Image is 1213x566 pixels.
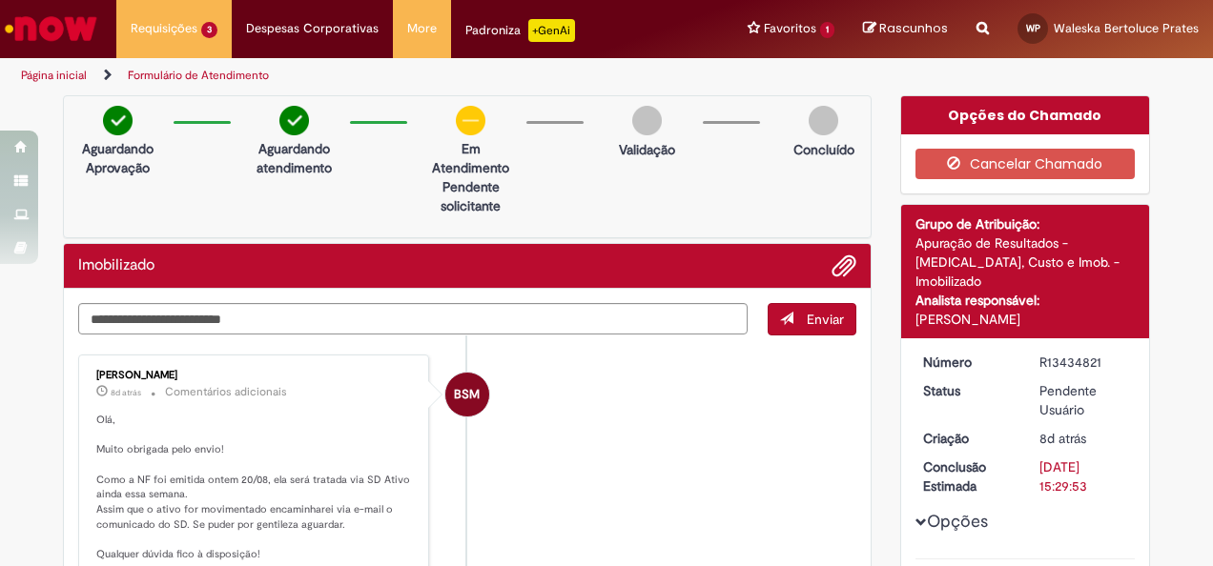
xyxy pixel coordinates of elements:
[165,384,287,400] small: Comentários adicionais
[909,457,1026,495] dt: Conclusão Estimada
[863,20,948,38] a: Rascunhos
[807,311,844,328] span: Enviar
[820,22,834,38] span: 1
[248,139,340,177] p: Aguardando atendimento
[915,233,1136,291] div: Apuração de Resultados - [MEDICAL_DATA], Custo e Imob. - Imobilizado
[764,19,816,38] span: Favoritos
[1026,22,1040,34] span: WP
[78,257,154,274] h2: Imobilizado Histórico de tíquete
[879,19,948,37] span: Rascunhos
[1039,381,1128,419] div: Pendente Usuário
[915,214,1136,233] div: Grupo de Atribuição:
[619,140,675,159] p: Validação
[2,10,100,48] img: ServiceNow
[915,310,1136,329] div: [PERSON_NAME]
[201,22,217,38] span: 3
[454,372,480,417] span: BSM
[131,19,197,38] span: Requisições
[407,19,437,38] span: More
[78,303,748,334] textarea: Digite sua mensagem aqui...
[424,177,517,215] p: Pendente solicitante
[1039,430,1086,447] time: 21/08/2025 09:13:56
[768,303,856,335] button: Enviar
[279,106,309,135] img: check-circle-green.png
[246,19,379,38] span: Despesas Corporativas
[456,106,485,135] img: circle-minus.png
[915,291,1136,310] div: Analista responsável:
[96,370,414,381] div: [PERSON_NAME]
[445,373,489,416] div: Barbara Scotti Menino Costa
[14,58,794,93] ul: Trilhas de página
[528,19,575,42] p: +GenAi
[793,140,854,159] p: Concluído
[1054,20,1199,36] span: Waleska Bertoluce Prates
[465,19,575,42] div: Padroniza
[632,106,662,135] img: img-circle-grey.png
[909,353,1026,372] dt: Número
[915,149,1136,179] button: Cancelar Chamado
[901,96,1150,134] div: Opções do Chamado
[1039,353,1128,372] div: R13434821
[832,253,856,278] button: Adicionar anexos
[1039,457,1128,495] div: [DATE] 15:29:53
[128,68,269,83] a: Formulário de Atendimento
[111,387,141,398] time: 21/08/2025 12:42:44
[1039,430,1086,447] span: 8d atrás
[909,381,1026,400] dt: Status
[103,106,133,135] img: check-circle-green.png
[424,139,517,177] p: Em Atendimento
[72,139,164,177] p: Aguardando Aprovação
[1039,429,1128,448] div: 21/08/2025 09:13:56
[21,68,87,83] a: Página inicial
[909,429,1026,448] dt: Criação
[111,387,141,398] span: 8d atrás
[809,106,838,135] img: img-circle-grey.png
